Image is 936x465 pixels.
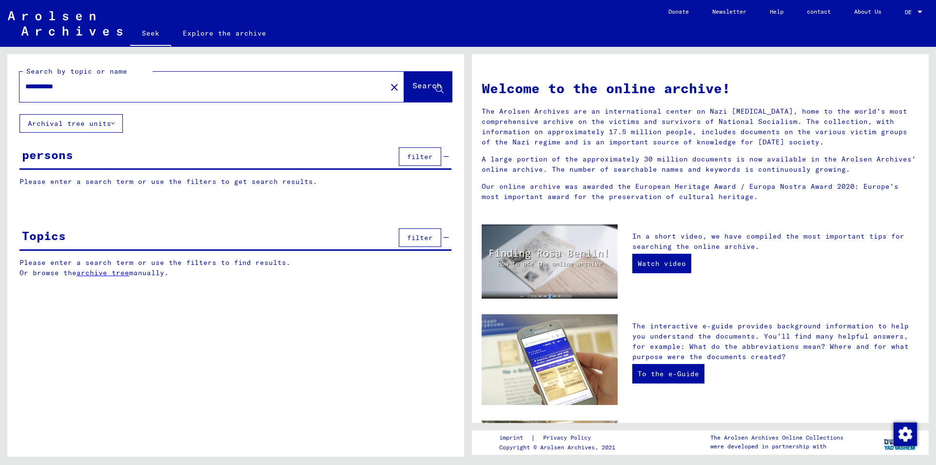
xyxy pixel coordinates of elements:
[638,259,686,268] font: Watch video
[412,81,442,90] font: Search
[710,443,826,450] font: were developed in partnership with
[183,29,266,38] font: Explore the archive
[26,67,127,76] font: Search by topic or name
[807,8,831,15] font: contact
[499,434,523,441] font: imprint
[19,114,123,133] button: Archival tree units
[19,268,77,277] font: Or browse the
[482,314,618,405] img: eguide.jpg
[482,182,898,201] font: Our online archive was awarded the European Heritage Award / Europa Nostra Award 2020: Europe's m...
[543,434,591,441] font: Privacy Policy
[142,29,159,38] font: Seek
[499,433,531,443] a: imprint
[668,8,689,15] font: Donate
[407,152,433,161] font: filter
[712,8,746,15] font: Newsletter
[28,119,111,128] font: Archival tree units
[482,224,618,299] img: video.jpg
[129,268,169,277] font: manually.
[638,369,699,378] font: To the e-Guide
[22,147,73,162] font: persons
[399,147,441,166] button: filter
[19,177,317,186] font: Please enter a search term or use the filters to get search results.
[482,155,916,174] font: A large portion of the approximately 30 million documents is now available in the Arolsen Archive...
[770,8,783,15] font: Help
[19,258,291,267] font: Please enter a search term or use the filters to find results.
[399,228,441,247] button: filter
[385,77,404,97] button: Clear
[535,433,603,443] a: Privacy Policy
[531,433,535,442] font: |
[22,228,66,243] font: Topics
[171,21,278,45] a: Explore the archive
[632,322,909,361] font: The interactive e-guide provides background information to help you understand the documents. You...
[632,232,904,251] font: In a short video, we have compiled the most important tips for searching the online archive.
[482,80,730,97] font: Welcome to the online archive!
[632,364,704,384] a: To the e-Guide
[407,233,433,242] font: filter
[130,21,171,47] a: Seek
[404,72,452,102] button: Search
[893,422,916,445] div: Zustimmung ändern
[905,8,912,16] font: DE
[710,434,843,441] font: The Arolsen Archives Online Collections
[854,8,881,15] font: About Us
[389,81,400,93] mat-icon: close
[499,444,615,451] font: Copyright © Arolsen Archives, 2021
[632,254,691,273] a: Watch video
[482,107,907,146] font: The Arolsen Archives are an international center on Nazi [MEDICAL_DATA], home to the world's most...
[894,423,917,446] img: Zustimmung ändern
[77,268,129,277] a: archive tree
[8,11,122,36] img: Arolsen_neg.svg
[882,430,918,454] img: yv_logo.png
